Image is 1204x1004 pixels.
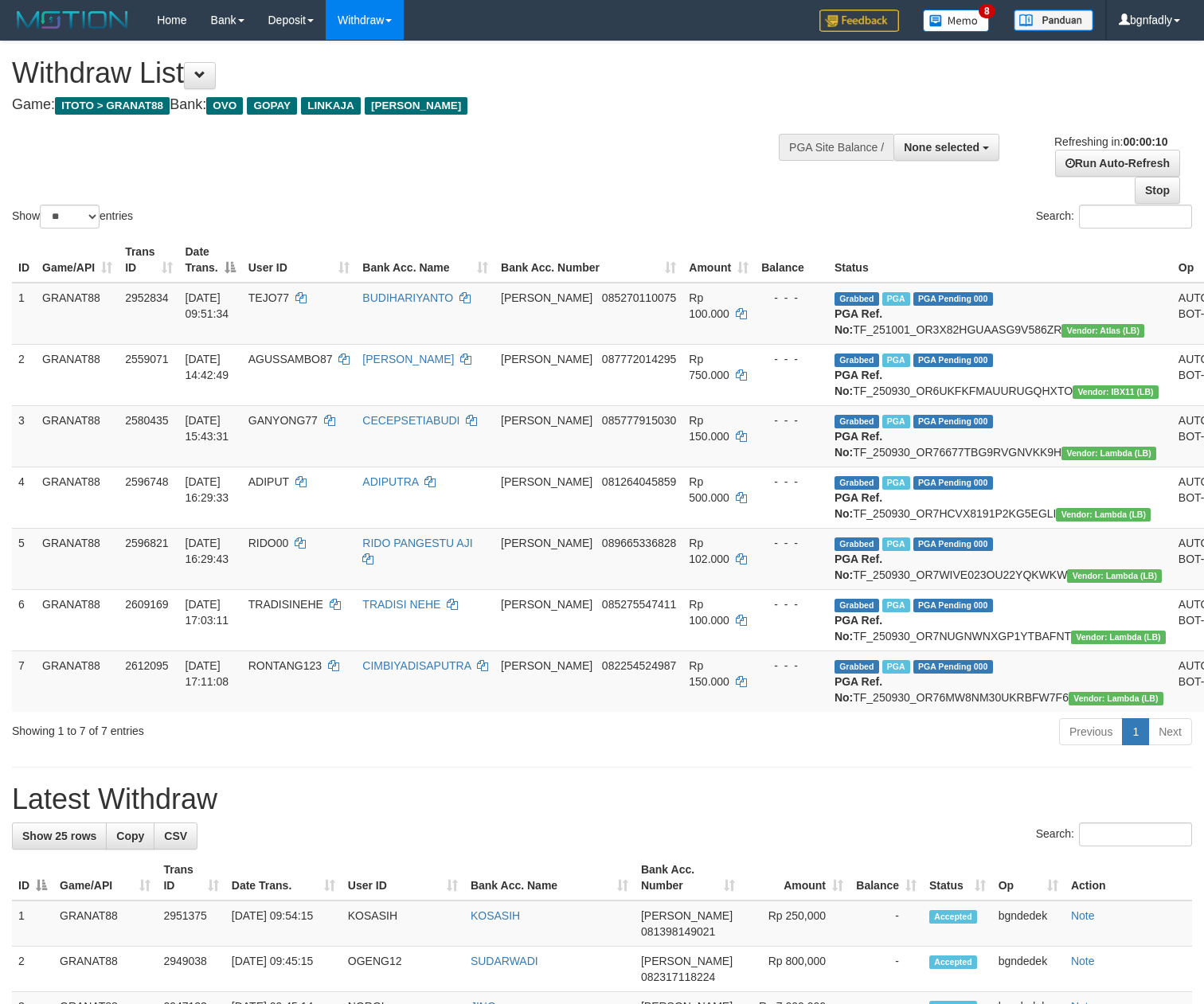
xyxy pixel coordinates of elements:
[641,971,715,983] span: Copy 082317118224 to clipboard
[929,955,977,969] span: Accepted
[206,97,243,115] span: OVO
[882,354,910,367] span: Marked by bgndedek
[125,414,169,427] span: 2580435
[741,855,850,900] th: Amount: activate to sort column ascending
[689,475,729,504] span: Rp 500.000
[835,369,882,397] b: PGA Ref. No:
[602,414,676,427] span: Copy 085777915030 to clipboard
[979,4,995,18] span: 8
[53,855,157,900] th: Game/API: activate to sort column ascending
[12,8,133,32] img: MOTION_logo.png
[12,57,787,89] h1: Withdraw List
[301,97,361,115] span: LINKAJA
[602,659,676,672] span: Copy 082254524987 to clipboard
[1054,135,1167,148] span: Refreshing in:
[835,292,879,306] span: Grabbed
[501,475,592,488] span: [PERSON_NAME]
[36,237,119,283] th: Game/API: activate to sort column ascending
[55,97,170,115] span: ITOTO > GRANAT88
[828,283,1172,345] td: TF_251001_OR3X82HGUAASG9V586ZR
[689,659,729,688] span: Rp 150.000
[157,855,225,900] th: Trans ID: activate to sort column ascending
[741,947,850,992] td: Rp 800,000
[12,717,490,739] div: Showing 1 to 7 of 7 entries
[835,660,879,674] span: Grabbed
[835,675,882,704] b: PGA Ref. No:
[635,855,741,900] th: Bank Acc. Number: activate to sort column ascending
[850,855,923,900] th: Balance: activate to sort column ascending
[828,528,1172,589] td: TF_250930_OR7WIVE023OU22YQKWKW
[835,553,882,581] b: PGA Ref. No:
[641,955,733,967] span: [PERSON_NAME]
[248,353,333,365] span: AGUSSAMBO87
[602,475,676,488] span: Copy 081264045859 to clipboard
[125,291,169,304] span: 2952834
[242,237,357,283] th: User ID: activate to sort column ascending
[501,414,592,427] span: [PERSON_NAME]
[602,291,676,304] span: Copy 085270110075 to clipboard
[835,491,882,520] b: PGA Ref. No:
[186,353,229,381] span: [DATE] 14:42:49
[828,589,1172,650] td: TF_250930_OR7NUGNWNXGP1YTBAFNT
[1067,569,1162,583] span: Vendor URL: https://dashboard.q2checkout.com/secure
[125,598,169,611] span: 2609169
[53,900,157,947] td: GRANAT88
[36,344,119,405] td: GRANAT88
[1061,324,1144,338] span: Vendor URL: https://dashboard.q2checkout.com/secure
[362,537,472,549] a: RIDO PANGESTU AJI
[913,537,993,551] span: PGA Pending
[186,537,229,565] span: [DATE] 16:29:43
[1014,10,1093,31] img: panduan.png
[494,237,682,283] th: Bank Acc. Number: activate to sort column ascending
[471,909,520,922] a: KOSASIH
[992,900,1065,947] td: bgndedek
[882,476,910,490] span: Marked by bgndedek
[12,97,787,113] h4: Game: Bank:
[882,415,910,428] span: Marked by bgndedek
[913,415,993,428] span: PGA Pending
[761,351,822,367] div: - - -
[602,598,676,611] span: Copy 085275547411 to clipboard
[248,659,322,672] span: RONTANG123
[225,900,342,947] td: [DATE] 09:54:15
[761,290,822,306] div: - - -
[913,660,993,674] span: PGA Pending
[1055,150,1180,177] a: Run Auto-Refresh
[186,414,229,443] span: [DATE] 15:43:31
[689,537,729,565] span: Rp 102.000
[36,589,119,650] td: GRANAT88
[40,205,100,229] select: Showentries
[501,537,592,549] span: [PERSON_NAME]
[225,855,342,900] th: Date Trans.: activate to sort column ascending
[893,134,999,161] button: None selected
[36,467,119,528] td: GRANAT88
[835,307,882,336] b: PGA Ref. No:
[689,598,729,627] span: Rp 100.000
[36,650,119,712] td: GRANAT88
[125,537,169,549] span: 2596821
[342,947,464,992] td: OGENG12
[248,598,323,611] span: TRADISINEHE
[501,291,592,304] span: [PERSON_NAME]
[464,855,635,900] th: Bank Acc. Name: activate to sort column ascending
[1079,822,1192,846] input: Search:
[1122,718,1149,745] a: 1
[828,467,1172,528] td: TF_250930_OR7HCVX8191P2KG5EGLI
[689,353,729,381] span: Rp 750.000
[501,353,592,365] span: [PERSON_NAME]
[850,900,923,947] td: -
[828,237,1172,283] th: Status
[36,405,119,467] td: GRANAT88
[365,97,467,115] span: [PERSON_NAME]
[835,537,879,551] span: Grabbed
[106,822,154,850] a: Copy
[741,900,850,947] td: Rp 250,000
[689,414,729,443] span: Rp 150.000
[225,947,342,992] td: [DATE] 09:45:15
[761,535,822,551] div: - - -
[12,237,36,283] th: ID
[471,955,538,967] a: SUDARWADI
[342,900,464,947] td: KOSASIH
[12,947,53,992] td: 2
[248,537,289,549] span: RIDO00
